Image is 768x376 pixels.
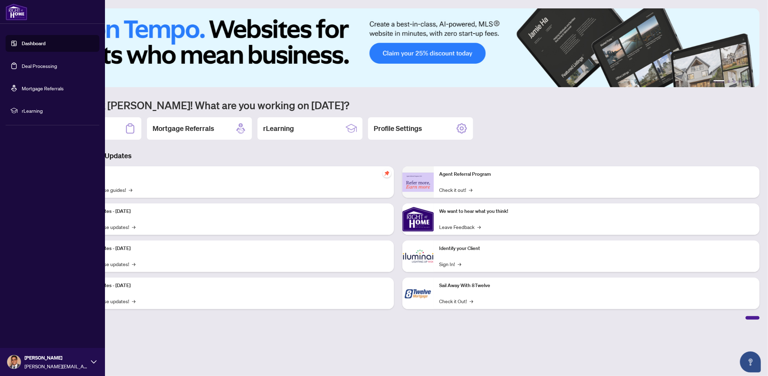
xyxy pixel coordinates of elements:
span: rLearning [22,107,94,114]
button: 5 [744,80,747,83]
p: We want to hear what you think! [439,208,754,215]
button: 2 [727,80,730,83]
span: → [132,297,135,305]
h2: Mortgage Referrals [153,124,214,133]
a: Check it out!→ [439,186,473,194]
a: Leave Feedback→ [439,223,481,231]
button: Open asap [740,351,761,372]
p: Agent Referral Program [439,170,754,178]
span: [PERSON_NAME] [24,354,87,362]
a: Sign In!→ [439,260,461,268]
span: pushpin [383,169,391,177]
span: → [129,186,132,194]
button: 3 [733,80,736,83]
button: 6 [750,80,753,83]
span: → [132,260,135,268]
span: [PERSON_NAME][EMAIL_ADDRESS][DOMAIN_NAME] [24,362,87,370]
h2: Profile Settings [374,124,422,133]
img: Profile Icon [7,355,21,369]
span: → [470,297,473,305]
p: Platform Updates - [DATE] [73,245,388,252]
h2: rLearning [263,124,294,133]
img: Sail Away With 8Twelve [402,278,434,309]
span: → [478,223,481,231]
img: We want to hear what you think! [402,203,434,235]
span: → [469,186,473,194]
a: Mortgage Referrals [22,85,64,91]
img: Slide 0 [36,8,760,87]
span: → [132,223,135,231]
img: Identify your Client [402,241,434,272]
h3: Brokerage & Industry Updates [36,151,760,161]
p: Sail Away With 8Twelve [439,282,754,290]
p: Platform Updates - [DATE] [73,282,388,290]
span: → [458,260,461,268]
button: 1 [713,80,725,83]
p: Self-Help [73,170,388,178]
a: Dashboard [22,40,45,47]
h1: Welcome back [PERSON_NAME]! What are you working on [DATE]? [36,98,760,112]
a: Deal Processing [22,63,57,69]
img: logo [6,4,27,20]
button: 4 [739,80,741,83]
img: Agent Referral Program [402,173,434,192]
a: Check it Out!→ [439,297,473,305]
p: Platform Updates - [DATE] [73,208,388,215]
p: Identify your Client [439,245,754,252]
